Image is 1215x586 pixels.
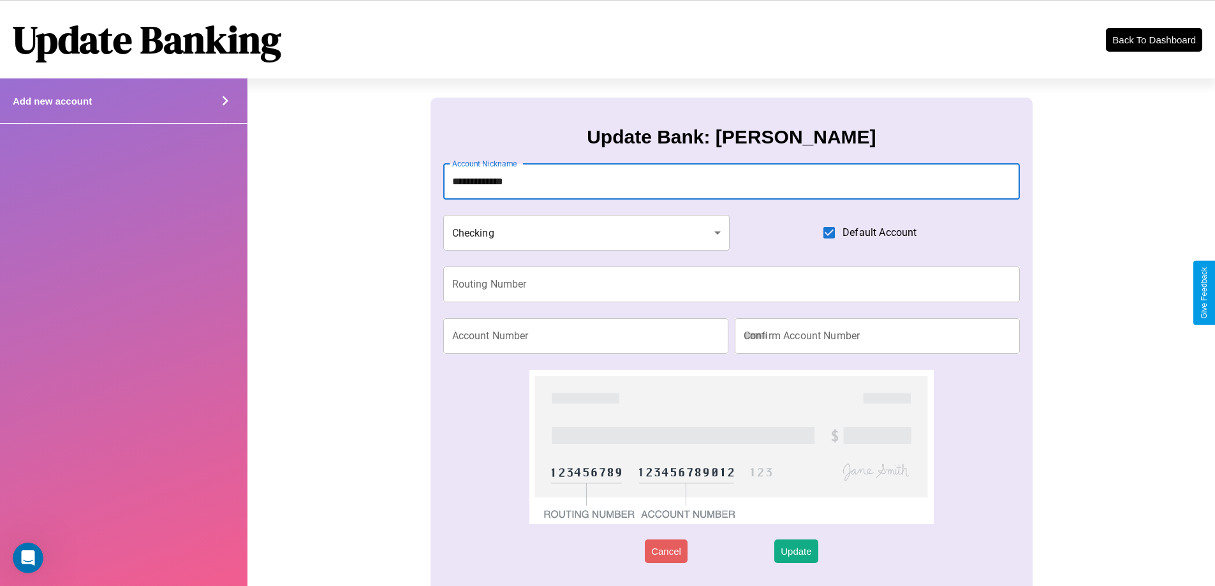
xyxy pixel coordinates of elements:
button: Update [774,539,818,563]
div: Give Feedback [1200,267,1209,319]
img: check [529,370,933,524]
label: Account Nickname [452,158,517,169]
span: Default Account [843,225,917,240]
h3: Update Bank: [PERSON_NAME] [587,126,876,148]
button: Back To Dashboard [1106,28,1202,52]
h1: Update Banking [13,13,281,66]
button: Cancel [645,539,688,563]
iframe: Intercom live chat [13,543,43,573]
div: Checking [443,215,730,251]
h4: Add new account [13,96,92,106]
